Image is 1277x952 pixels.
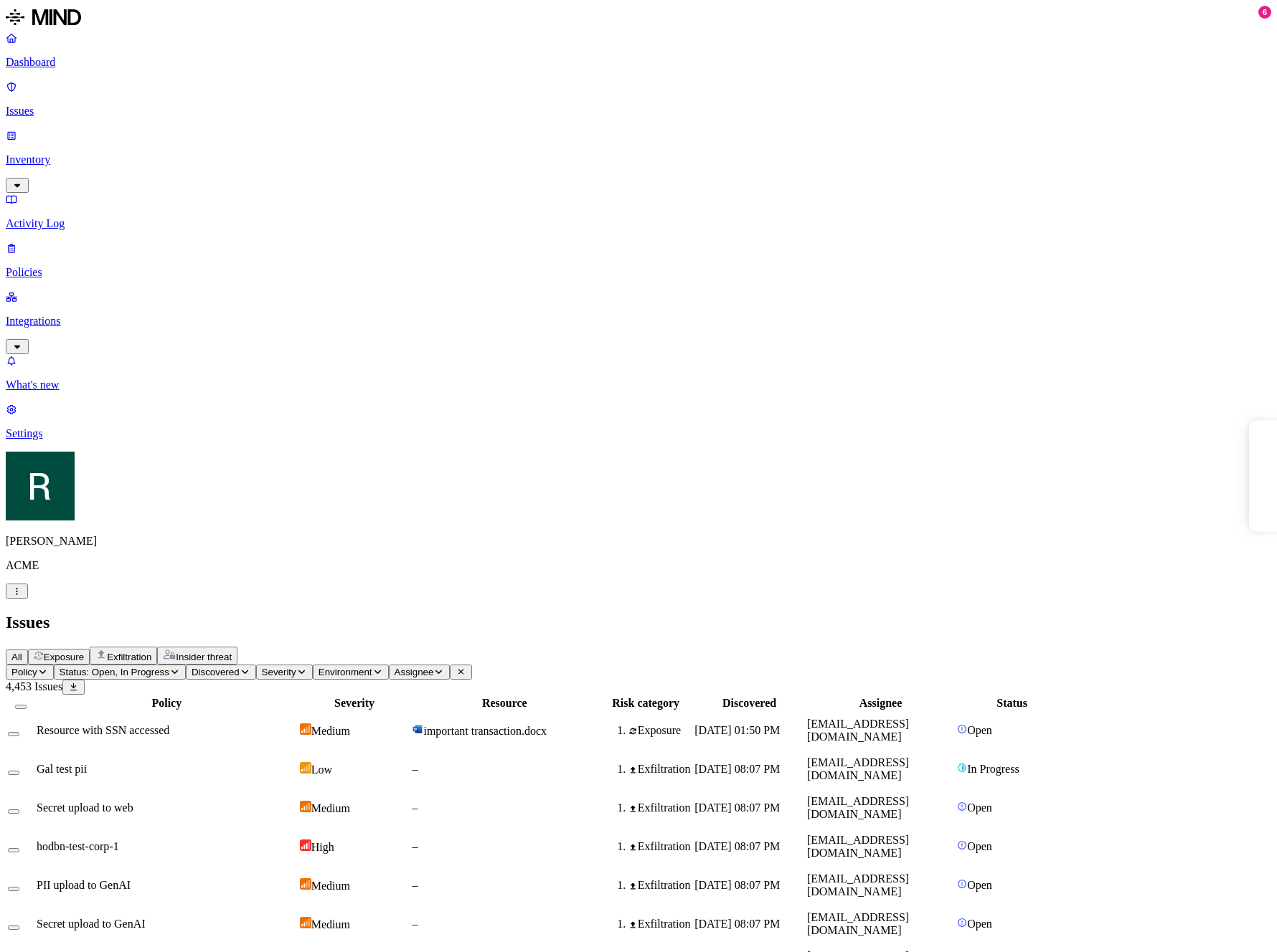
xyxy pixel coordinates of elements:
[6,680,62,692] span: 4,453 Issues
[37,840,119,852] span: hodbn-test-corp-1
[11,667,37,677] span: Policy
[807,911,909,936] span: [EMAIL_ADDRESS][DOMAIN_NAME]
[628,879,692,892] div: Exfiltration
[300,839,311,851] img: severity-high.svg
[807,718,909,743] span: [EMAIL_ADDRESS][DOMAIN_NAME]
[957,840,967,850] img: status-open.svg
[967,724,992,736] span: Open
[6,6,1271,32] a: MIND
[395,667,434,677] span: Assignee
[694,840,780,852] span: [DATE] 08:07 PM
[6,32,1271,69] a: Dashboard
[967,763,1019,775] span: In Progress
[300,801,311,812] img: severity-medium.svg
[8,887,19,891] button: Select row
[412,840,418,852] span: –
[628,918,692,930] div: Exfiltration
[6,105,1271,118] p: Issues
[37,697,297,710] div: Policy
[37,763,87,775] span: Gal test pii
[967,918,992,930] span: Open
[6,56,1271,69] p: Dashboard
[6,193,1271,230] a: Activity Log
[311,763,332,776] span: Low
[967,879,992,891] span: Open
[311,880,350,892] span: Medium
[6,6,81,29] img: MIND
[412,723,423,735] img: microsoft-word.svg
[6,379,1271,391] p: What's new
[412,879,418,891] span: –
[412,763,418,775] span: –
[694,879,780,891] span: [DATE] 08:07 PM
[11,652,22,662] span: All
[694,763,780,775] span: [DATE] 08:07 PM
[967,801,992,814] span: Open
[1258,6,1271,19] div: 6
[311,802,350,814] span: Medium
[6,266,1271,279] p: Policies
[807,872,909,898] span: [EMAIL_ADDRESS][DOMAIN_NAME]
[694,697,804,710] div: Discovered
[6,354,1271,391] a: What's new
[6,217,1271,230] p: Activity Log
[6,315,1271,328] p: Integrations
[262,667,296,677] span: Severity
[957,763,967,773] img: status-in-progress.svg
[300,697,410,710] div: Severity
[807,697,954,710] div: Assignee
[967,840,992,852] span: Open
[319,667,372,677] span: Environment
[6,613,1271,632] h2: Issues
[300,878,311,890] img: severity-medium.svg
[6,427,1271,440] p: Settings
[37,724,169,736] span: Resource with SSN accessed
[15,705,27,709] button: Select all
[807,795,909,820] span: [EMAIL_ADDRESS][DOMAIN_NAME]
[957,697,1067,710] div: Status
[694,918,780,930] span: [DATE] 08:07 PM
[807,834,909,859] span: [EMAIL_ADDRESS][DOMAIN_NAME]
[300,917,311,928] img: severity-medium.svg
[311,725,350,737] span: Medium
[60,667,169,677] span: Status: Open, In Progress
[957,918,967,928] img: status-open.svg
[8,771,19,775] button: Select row
[412,697,597,710] div: Resource
[412,801,418,814] span: –
[423,725,547,737] span: important transaction.docx
[300,762,311,773] img: severity-low.svg
[6,452,75,520] img: Ron Rabinovich
[311,841,334,853] span: High
[412,918,418,930] span: –
[600,697,692,710] div: Risk category
[44,652,84,662] span: Exposure
[176,652,232,662] span: Insider threat
[628,801,692,814] div: Exfiltration
[694,724,780,736] span: [DATE] 01:50 PM
[957,879,967,889] img: status-open.svg
[8,925,19,930] button: Select row
[957,801,967,811] img: status-open.svg
[6,80,1271,118] a: Issues
[107,652,151,662] span: Exfiltration
[628,724,692,737] div: Exposure
[694,801,780,814] span: [DATE] 08:07 PM
[6,403,1271,440] a: Settings
[6,290,1271,352] a: Integrations
[8,809,19,814] button: Select row
[6,153,1271,166] p: Inventory
[37,918,146,930] span: Secret upload to GenAI
[6,242,1271,279] a: Policies
[8,848,19,852] button: Select row
[628,763,692,776] div: Exfiltration
[807,756,909,781] span: [EMAIL_ADDRESS][DOMAIN_NAME]
[8,732,19,736] button: Select row
[192,667,240,677] span: Discovered
[37,879,131,891] span: PII upload to GenAI
[37,801,133,814] span: Secret upload to web
[628,840,692,853] div: Exfiltration
[311,918,350,930] span: Medium
[300,723,311,735] img: severity-medium.svg
[957,724,967,734] img: status-open.svg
